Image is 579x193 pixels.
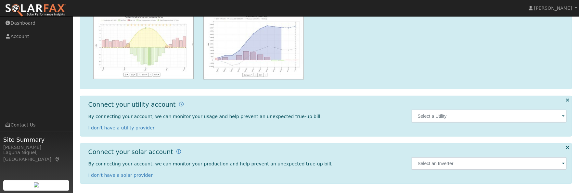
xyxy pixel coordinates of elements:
input: Select a Utility [412,110,567,123]
img: SolarFax [5,4,66,17]
div: Laguna Niguel, [GEOGRAPHIC_DATA] [3,149,70,163]
img: retrieve [34,182,39,187]
span: By connecting your account, we can monitor your production and help prevent an unexpected true-up... [88,161,333,166]
span: Site Summary [3,135,70,144]
h1: Connect your solar account [88,148,173,156]
a: I don't have a utility provider [88,125,155,130]
div: [PERSON_NAME] [3,144,70,151]
a: I don't have a solar provider [88,173,153,178]
a: Map [55,157,60,162]
h1: Connect your utility account [88,101,176,108]
input: Select an Inverter [412,157,567,170]
span: [PERSON_NAME] [534,6,572,11]
span: By connecting your account, we can monitor your usage and help prevent an unexpected true-up bill. [88,114,322,119]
